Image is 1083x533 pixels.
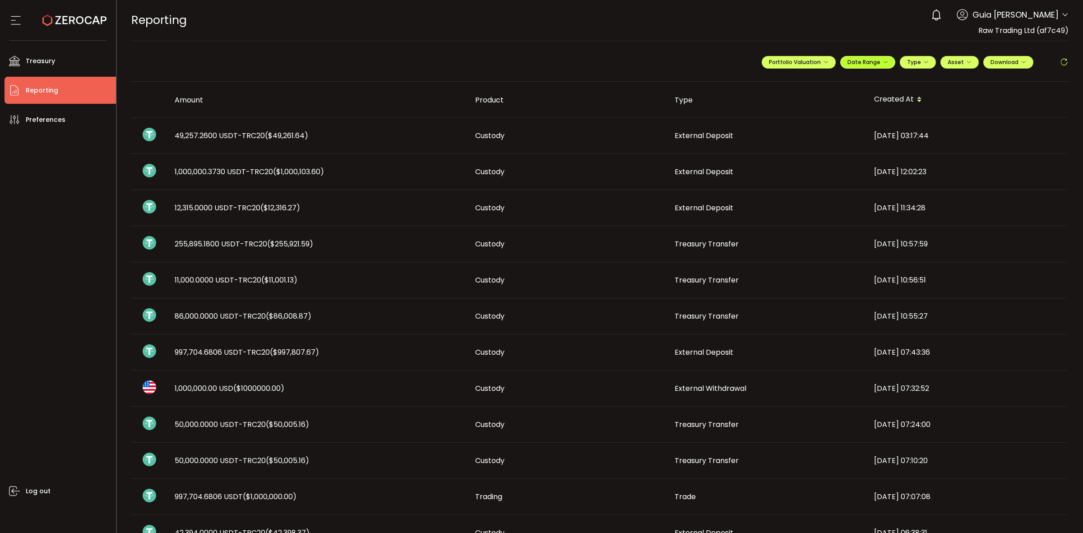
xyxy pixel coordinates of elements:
[143,453,156,466] img: usdt_portfolio.svg
[273,167,324,177] span: ($1,000,103.60)
[983,56,1033,69] button: Download
[143,236,156,250] img: usdt_portfolio.svg
[675,383,746,394] span: External Withdrawal
[948,58,964,66] span: Asset
[867,347,1066,357] div: [DATE] 07:43:36
[265,130,308,141] span: ($49,261.64)
[143,164,156,177] img: usdt_portfolio.svg
[266,419,309,430] span: ($50,005.16)
[175,311,311,321] span: 86,000.0000 USDT-TRC20
[475,383,504,394] span: Custody
[867,203,1066,213] div: [DATE] 11:34:28
[143,200,156,213] img: usdt_portfolio.svg
[468,95,667,105] div: Product
[475,167,504,177] span: Custody
[175,347,319,357] span: 997,704.6806 USDT-TRC20
[867,167,1066,177] div: [DATE] 12:02:23
[175,275,297,285] span: 11,000.0000 USDT-TRC20
[675,455,739,466] span: Treasury Transfer
[840,56,895,69] button: Date Range
[867,491,1066,502] div: [DATE] 07:07:08
[233,383,284,394] span: ($1000000.00)
[260,203,300,213] span: ($12,316.27)
[261,275,297,285] span: ($11,001.13)
[143,344,156,358] img: usdt_portfolio.svg
[175,203,300,213] span: 12,315.0000 USDT-TRC20
[867,419,1066,430] div: [DATE] 07:24:00
[900,56,936,69] button: Type
[675,239,739,249] span: Treasury Transfer
[26,84,58,97] span: Reporting
[675,311,739,321] span: Treasury Transfer
[979,436,1083,533] iframe: Chat Widget
[131,12,187,28] span: Reporting
[675,491,696,502] span: Trade
[867,92,1066,107] div: Created At
[175,383,284,394] span: 1,000,000.00 USD
[175,491,296,502] span: 997,704.6806 USDT
[475,491,502,502] span: Trading
[675,167,733,177] span: External Deposit
[243,491,296,502] span: ($1,000,000.00)
[847,58,888,66] span: Date Range
[990,58,1026,66] span: Download
[867,275,1066,285] div: [DATE] 10:56:51
[266,455,309,466] span: ($50,005.16)
[762,56,836,69] button: Portfolio Valuation
[675,130,733,141] span: External Deposit
[475,275,504,285] span: Custody
[167,95,468,105] div: Amount
[143,128,156,141] img: usdt_portfolio.svg
[475,130,504,141] span: Custody
[26,55,55,68] span: Treasury
[867,311,1066,321] div: [DATE] 10:55:27
[143,489,156,502] img: usdt_portfolio.svg
[143,272,156,286] img: usdt_portfolio.svg
[978,25,1069,36] span: Raw Trading Ltd (af7c49)
[675,203,733,213] span: External Deposit
[475,203,504,213] span: Custody
[143,380,156,394] img: usd_portfolio.svg
[867,383,1066,394] div: [DATE] 07:32:52
[270,347,319,357] span: ($997,807.67)
[266,311,311,321] span: ($86,008.87)
[907,58,929,66] span: Type
[143,308,156,322] img: usdt_portfolio.svg
[175,239,313,249] span: 255,895.1800 USDT-TRC20
[675,275,739,285] span: Treasury Transfer
[867,239,1066,249] div: [DATE] 10:57:59
[940,56,979,69] button: Asset
[26,113,65,126] span: Preferences
[475,239,504,249] span: Custody
[267,239,313,249] span: ($255,921.59)
[675,347,733,357] span: External Deposit
[175,419,309,430] span: 50,000.0000 USDT-TRC20
[667,95,867,105] div: Type
[972,9,1059,21] span: Guia [PERSON_NAME]
[175,455,309,466] span: 50,000.0000 USDT-TRC20
[867,130,1066,141] div: [DATE] 03:17:44
[475,419,504,430] span: Custody
[675,419,739,430] span: Treasury Transfer
[769,58,828,66] span: Portfolio Valuation
[475,311,504,321] span: Custody
[175,167,324,177] span: 1,000,000.3730 USDT-TRC20
[143,417,156,430] img: usdt_portfolio.svg
[475,455,504,466] span: Custody
[867,455,1066,466] div: [DATE] 07:10:20
[475,347,504,357] span: Custody
[175,130,308,141] span: 49,257.2600 USDT-TRC20
[26,485,51,498] span: Log out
